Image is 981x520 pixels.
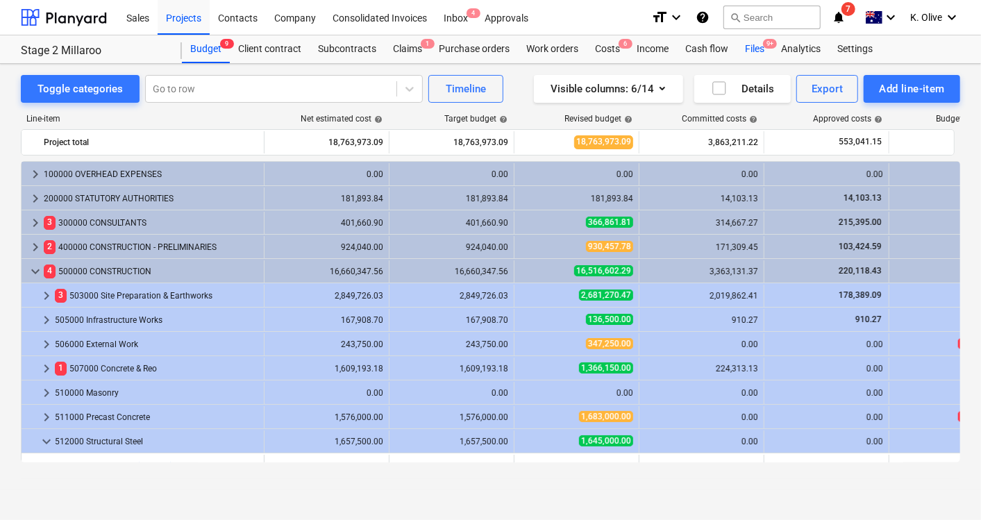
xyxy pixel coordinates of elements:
[682,114,757,124] div: Committed costs
[841,2,855,16] span: 7
[723,6,821,29] button: Search
[770,412,883,422] div: 0.00
[182,35,230,63] a: Budget9
[270,131,383,153] div: 18,763,973.09
[38,312,55,328] span: keyboard_arrow_right
[27,263,44,280] span: keyboard_arrow_down
[645,339,758,349] div: 0.00
[270,412,383,422] div: 1,576,000.00
[230,35,310,63] a: Client contract
[21,44,165,58] div: Stage 2 Millaroo
[55,358,258,380] div: 507000 Concrete & Reo
[534,75,683,103] button: Visible columns:6/14
[574,265,633,276] span: 16,516,602.29
[586,338,633,349] span: 347,250.00
[395,461,508,471] div: 35,000.00
[27,166,44,183] span: keyboard_arrow_right
[430,35,518,63] a: Purchase orders
[864,75,960,103] button: Add line-item
[770,461,883,471] div: 0.00
[44,265,56,278] span: 4
[428,75,503,103] button: Timeline
[579,435,633,446] span: 1,645,000.00
[270,242,383,252] div: 924,040.00
[645,315,758,325] div: 910.27
[371,115,383,124] span: help
[21,75,140,103] button: Toggle categories
[587,35,628,63] a: Costs6
[395,218,508,228] div: 401,660.90
[579,362,633,374] span: 1,366,150.00
[813,114,882,124] div: Approved costs
[645,194,758,203] div: 14,103.13
[645,267,758,276] div: 3,363,131.37
[395,242,508,252] div: 924,040.00
[770,364,883,374] div: 0.00
[395,194,508,203] div: 181,893.84
[395,339,508,349] div: 243,750.00
[645,131,758,153] div: 3,863,211.22
[520,194,633,203] div: 181,893.84
[518,35,587,63] a: Work orders
[395,364,508,374] div: 1,609,193.18
[551,80,666,98] div: Visible columns : 6/14
[645,412,758,422] div: 0.00
[770,339,883,349] div: 0.00
[944,9,960,26] i: keyboard_arrow_down
[27,190,44,207] span: keyboard_arrow_right
[737,35,773,63] div: Files
[66,461,181,471] a: 512005 Shop Drawing Detailer
[395,169,508,179] div: 0.00
[587,35,628,63] div: Costs
[44,240,56,253] span: 2
[645,169,758,179] div: 0.00
[467,8,480,18] span: 4
[628,35,677,63] a: Income
[837,242,883,251] span: 103,424.59
[395,388,508,398] div: 0.00
[773,35,829,63] div: Analytics
[579,411,633,422] span: 1,683,000.00
[520,388,633,398] div: 0.00
[837,136,883,148] span: 553,041.15
[38,287,55,304] span: keyboard_arrow_right
[270,388,383,398] div: 0.00
[395,437,508,446] div: 1,657,500.00
[796,75,859,103] button: Export
[854,314,883,324] span: 910.27
[395,315,508,325] div: 167,908.70
[832,9,846,26] i: notifications
[871,115,882,124] span: help
[677,35,737,63] a: Cash flow
[27,215,44,231] span: keyboard_arrow_right
[574,135,633,149] span: 18,763,973.09
[385,35,430,63] a: Claims1
[645,461,758,471] div: 0.00
[270,267,383,276] div: 16,660,347.56
[645,291,758,301] div: 2,019,862.41
[310,35,385,63] a: Subcontracts
[645,242,758,252] div: 171,309.45
[621,115,632,124] span: help
[879,80,945,98] div: Add line-item
[746,115,757,124] span: help
[270,339,383,349] div: 243,750.00
[21,114,264,124] div: Line-item
[651,9,668,26] i: format_size
[270,291,383,301] div: 2,849,726.03
[564,114,632,124] div: Revised budget
[38,433,55,450] span: keyboard_arrow_down
[38,336,55,353] span: keyboard_arrow_right
[270,437,383,446] div: 1,657,500.00
[55,406,258,428] div: 511000 Precast Concrete
[395,412,508,422] div: 1,576,000.00
[770,388,883,398] div: 0.00
[837,217,883,227] span: 215,395.00
[520,461,633,471] div: 35,000.00
[55,382,258,404] div: 510000 Masonry
[270,461,383,471] div: 35,000.00
[668,9,685,26] i: keyboard_arrow_down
